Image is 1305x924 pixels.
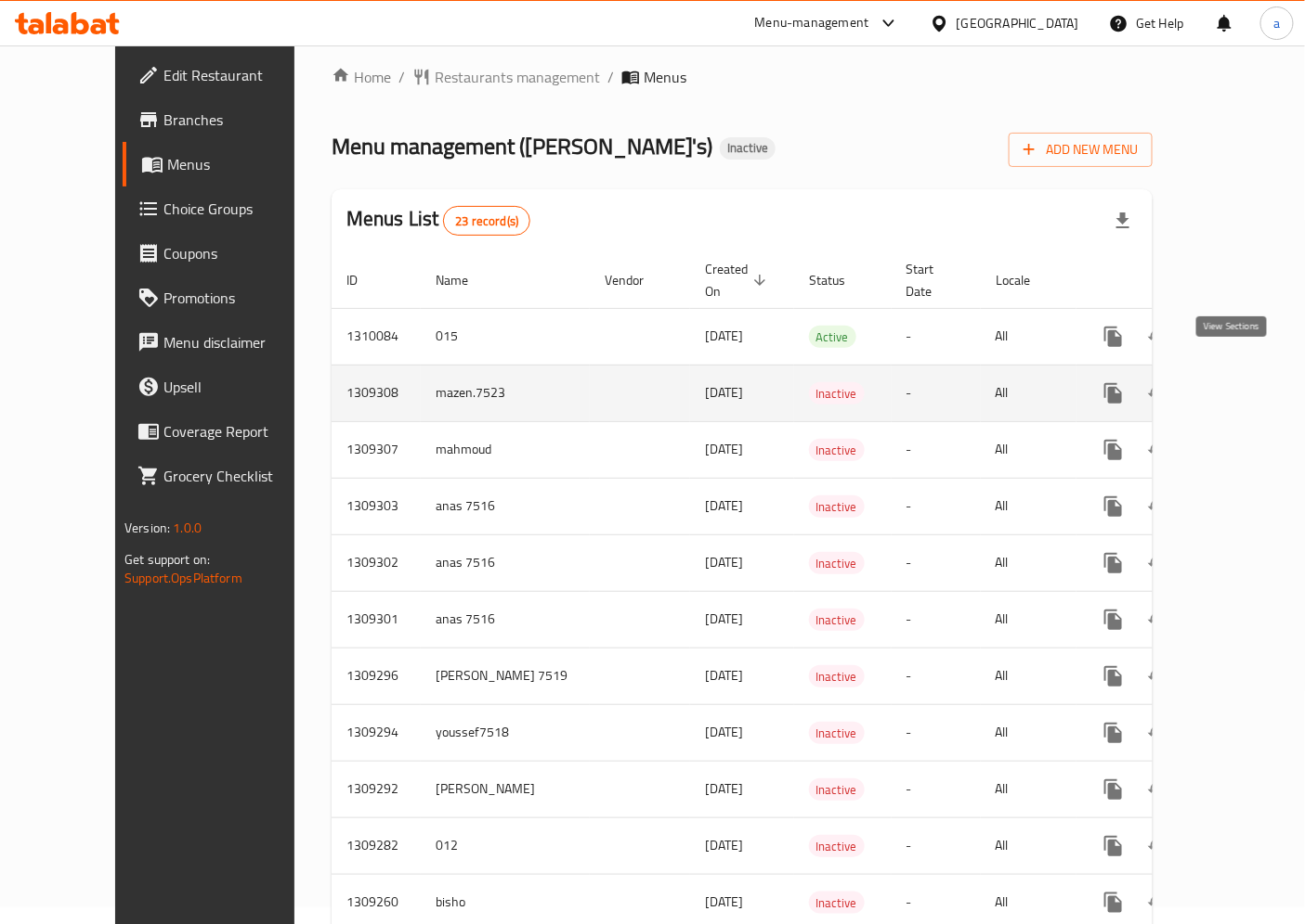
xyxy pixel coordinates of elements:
td: - [892,591,981,648]
span: Restaurants management [435,66,600,88]
button: Change Status [1136,767,1181,812]
td: anas 7516 [421,534,590,591]
td: All [981,817,1077,874]
td: 015 [421,308,590,365]
a: Edit Restaurant [123,53,333,97]
button: Change Status [1136,654,1181,699]
td: All [981,761,1077,817]
a: Coupons [123,231,333,276]
a: Choice Groups [123,186,333,231]
span: 1.0.0 [173,516,202,540]
span: Inactive [809,666,865,687]
a: Promotions [123,276,333,320]
button: more [1091,314,1136,359]
td: 1309303 [332,478,421,534]
button: more [1091,541,1136,585]
a: Grocery Checklist [123,454,333,498]
span: Created On [705,258,772,302]
span: Promotions [163,287,319,309]
button: Change Status [1136,597,1181,642]
div: Inactive [809,609,865,631]
span: [DATE] [705,494,743,518]
button: Change Status [1136,484,1181,529]
button: more [1091,654,1136,699]
span: Status [809,269,869,291]
div: Inactive [809,439,865,461]
td: - [892,704,981,761]
td: 1309296 [332,648,421,704]
td: All [981,534,1077,591]
a: Coverage Report [123,409,333,454]
button: more [1091,767,1136,812]
span: Locale [996,269,1054,291]
h2: Menus List [346,205,530,236]
td: - [892,534,981,591]
span: Active [809,327,856,348]
span: Menus [644,66,686,88]
span: a [1273,13,1280,33]
td: - [892,761,981,817]
span: [DATE] [705,890,743,914]
span: [DATE] [705,437,743,461]
div: [GEOGRAPHIC_DATA] [957,13,1079,33]
span: Vendor [605,269,668,291]
button: more [1091,824,1136,868]
td: - [892,365,981,421]
span: Get support on: [124,547,210,571]
span: Inactive [809,553,865,574]
td: - [892,308,981,365]
span: Inactive [809,779,865,801]
div: Total records count [443,206,530,236]
div: Inactive [720,137,776,160]
span: Add New Menu [1024,138,1138,161]
button: more [1091,484,1136,529]
span: Coverage Report [163,420,319,443]
div: Menu-management [755,12,869,34]
a: Support.OpsPlatform [124,566,242,590]
span: Name [436,269,492,291]
td: - [892,478,981,534]
span: Inactive [720,140,776,156]
td: All [981,421,1077,478]
td: anas 7516 [421,591,590,648]
td: 012 [421,817,590,874]
span: Coupons [163,242,319,264]
span: [DATE] [705,833,743,857]
td: All [981,308,1077,365]
button: Add New Menu [1009,133,1153,167]
a: Menu disclaimer [123,320,333,365]
td: - [892,648,981,704]
div: Inactive [809,552,865,574]
button: more [1091,711,1136,755]
span: 23 record(s) [444,212,529,230]
span: Branches [163,109,319,131]
td: - [892,421,981,478]
td: mahmoud [421,421,590,478]
button: Change Status [1136,314,1181,359]
span: [DATE] [705,550,743,574]
td: 1309282 [332,817,421,874]
td: All [981,704,1077,761]
span: Grocery Checklist [163,465,319,487]
span: Inactive [809,892,865,914]
td: 1309308 [332,365,421,421]
span: Inactive [809,383,865,404]
li: / [607,66,614,88]
td: 1309294 [332,704,421,761]
span: Version: [124,516,170,540]
span: [DATE] [705,663,743,687]
span: Menu disclaimer [163,331,319,353]
th: Actions [1077,252,1285,309]
td: 1309302 [332,534,421,591]
td: mazen.7523 [421,365,590,421]
nav: breadcrumb [332,66,1153,88]
a: Restaurants management [412,66,600,88]
span: Menus [167,153,319,175]
td: All [981,648,1077,704]
span: Inactive [809,610,865,631]
td: 1310084 [332,308,421,365]
button: more [1091,597,1136,642]
td: 1309307 [332,421,421,478]
span: Inactive [809,440,865,461]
